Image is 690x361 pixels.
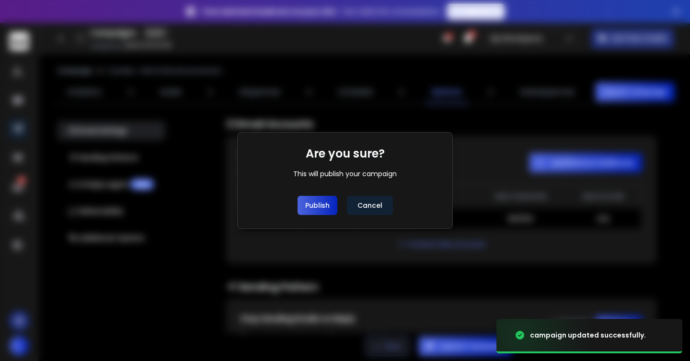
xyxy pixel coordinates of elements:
button: Cancel [347,196,393,215]
h1: Are you sure? [306,146,385,161]
div: This will publish your campaign [293,169,397,179]
div: campaign updated successfully. [530,330,646,340]
button: Publish [298,196,337,215]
